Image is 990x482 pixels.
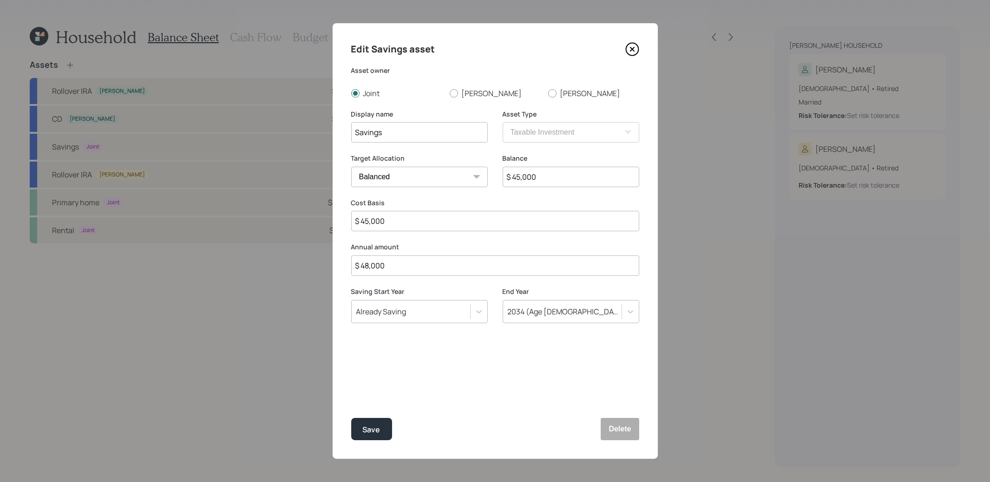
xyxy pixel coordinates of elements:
label: Target Allocation [351,154,488,163]
label: [PERSON_NAME] [548,88,639,98]
div: Already Saving [356,306,406,317]
div: Save [363,423,380,436]
div: 2034 (Age [DEMOGRAPHIC_DATA], 76) [508,306,623,317]
label: Display name [351,110,488,119]
label: Cost Basis [351,198,639,208]
label: [PERSON_NAME] [450,88,541,98]
label: Asset owner [351,66,639,75]
label: Asset Type [503,110,639,119]
label: Balance [503,154,639,163]
label: End Year [503,287,639,296]
button: Save [351,418,392,440]
label: Joint [351,88,442,98]
button: Delete [601,418,639,440]
label: Annual amount [351,242,639,252]
h4: Edit Savings asset [351,42,435,57]
label: Saving Start Year [351,287,488,296]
